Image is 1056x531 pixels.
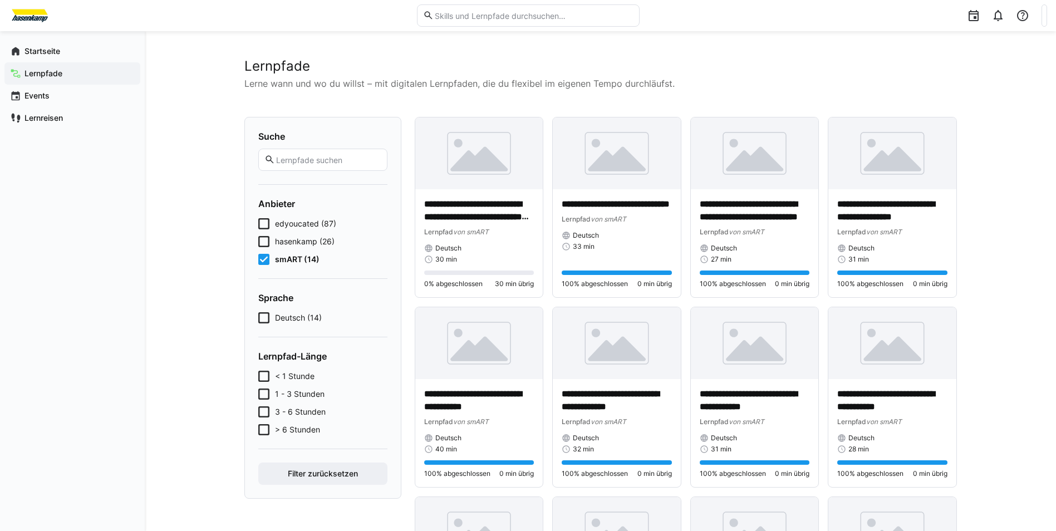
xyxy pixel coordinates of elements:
img: image [415,117,543,189]
span: 0 min übrig [637,469,672,478]
img: image [553,117,681,189]
span: 27 min [711,255,731,264]
img: image [691,307,819,379]
span: smART (14) [275,254,320,265]
span: 3 - 6 Stunden [275,406,326,417]
h4: Lernpfad-Länge [258,351,387,362]
span: Lernpfad [700,417,729,426]
span: von smART [453,417,489,426]
span: Lernpfad [562,215,591,223]
span: Deutsch [711,244,737,253]
span: 31 min [848,255,869,264]
span: Filter zurücksetzen [286,468,360,479]
span: 32 min [573,445,594,454]
img: image [553,307,681,379]
img: image [691,117,819,189]
img: image [415,307,543,379]
span: > 6 Stunden [275,424,320,435]
button: Filter zurücksetzen [258,463,387,485]
span: von smART [453,228,489,236]
span: Deutsch [573,434,599,442]
span: Lernpfad [424,417,453,426]
span: Lernpfad [837,417,866,426]
span: Lernpfad [837,228,866,236]
span: 31 min [711,445,731,454]
p: Lerne wann und wo du willst – mit digitalen Lernpfaden, die du flexibel im eigenen Tempo durchläu... [244,77,957,90]
span: von smART [866,228,902,236]
span: hasenkamp (26) [275,236,335,247]
span: Deutsch [848,244,875,253]
span: Lernpfad [424,228,453,236]
span: von smART [866,417,902,426]
span: Deutsch [848,434,875,442]
span: 30 min [435,255,457,264]
img: image [828,117,956,189]
span: Deutsch [435,244,461,253]
h4: Suche [258,131,387,142]
span: 0 min übrig [499,469,534,478]
h4: Sprache [258,292,387,303]
span: 0% abgeschlossen [424,279,483,288]
input: Lernpfade suchen [275,155,381,165]
h2: Lernpfade [244,58,957,75]
span: 28 min [848,445,869,454]
input: Skills und Lernpfade durchsuchen… [434,11,633,21]
span: Deutsch [435,434,461,442]
span: 0 min übrig [913,469,947,478]
span: 100% abgeschlossen [562,279,628,288]
span: von smART [591,417,626,426]
span: 100% abgeschlossen [837,279,903,288]
span: 0 min übrig [637,279,672,288]
h4: Anbieter [258,198,387,209]
span: 100% abgeschlossen [700,279,766,288]
span: von smART [729,417,764,426]
span: Lernpfad [562,417,591,426]
span: edyoucated (87) [275,218,336,229]
span: 100% abgeschlossen [837,469,903,478]
span: 33 min [573,242,595,251]
img: image [828,307,956,379]
span: Deutsch [573,231,599,240]
span: < 1 Stunde [275,371,315,382]
span: von smART [729,228,764,236]
span: 100% abgeschlossen [562,469,628,478]
span: 100% abgeschlossen [700,469,766,478]
span: 1 - 3 Stunden [275,389,325,400]
span: Deutsch [711,434,737,442]
span: von smART [591,215,626,223]
span: 30 min übrig [495,279,534,288]
span: 100% abgeschlossen [424,469,490,478]
span: 0 min übrig [775,469,809,478]
span: 0 min übrig [913,279,947,288]
span: 40 min [435,445,457,454]
span: Lernpfad [700,228,729,236]
span: Deutsch (14) [275,312,322,323]
span: 0 min übrig [775,279,809,288]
